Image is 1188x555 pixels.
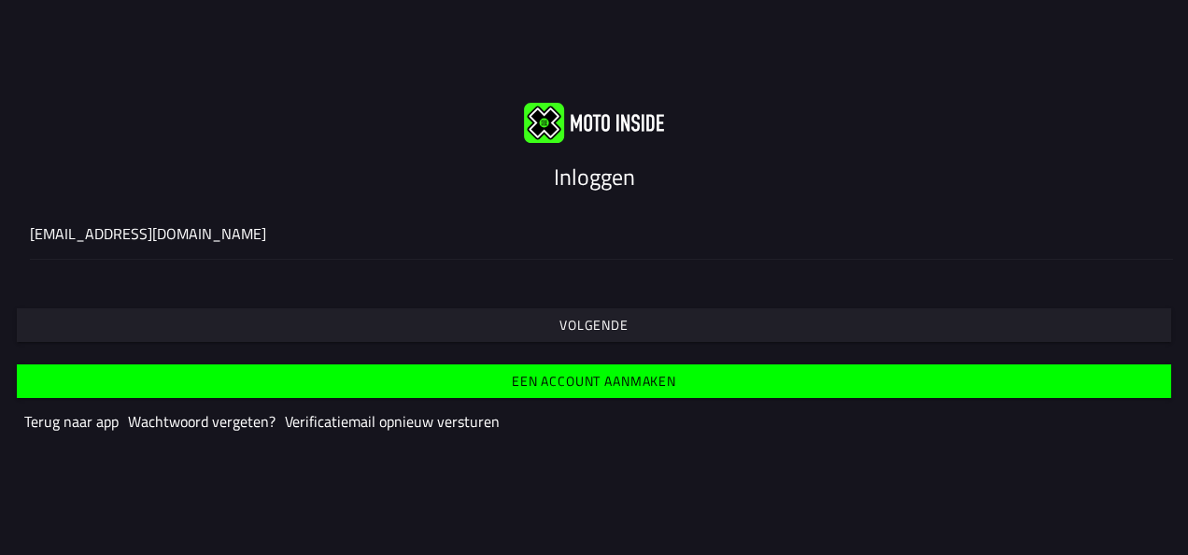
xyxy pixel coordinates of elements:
[285,410,500,433] a: Verificatiemail opnieuw versturen
[24,410,119,433] a: Terug naar app
[128,410,276,433] a: Wachtwoord vergeten?
[17,364,1171,398] ion-button: Een account aanmaken
[30,222,1158,245] input: E-mail
[559,319,629,332] ion-text: Volgende
[554,160,635,193] ion-text: Inloggen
